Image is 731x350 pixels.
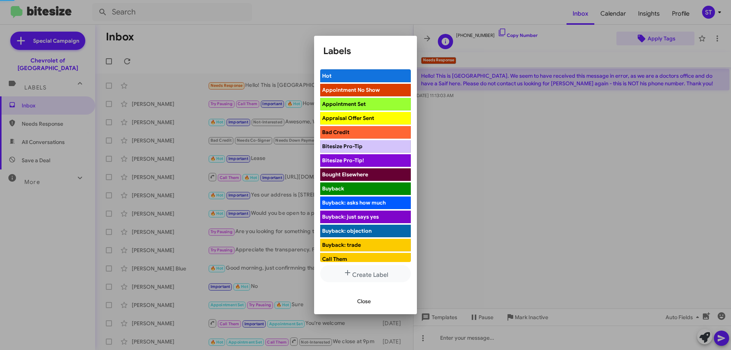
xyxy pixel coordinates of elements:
[322,115,374,121] span: Appraisal Offer Sent
[322,129,350,136] span: Bad Credit
[322,72,332,79] span: Hot
[322,227,372,234] span: Buyback: objection
[320,265,411,282] button: Create Label
[322,86,380,93] span: Appointment No Show
[322,157,364,164] span: Bitesize Pro-Tip!
[322,185,344,192] span: Buyback
[322,199,386,206] span: Buyback: asks how much
[351,294,377,308] button: Close
[322,101,366,107] span: Appointment Set
[322,256,347,262] span: Call Them
[322,143,362,150] span: Bitesize Pro-Tip
[322,213,379,220] span: Buyback: just says yes
[322,171,368,178] span: Bought Elsewhere
[322,241,361,248] span: Buyback: trade
[323,45,408,57] h1: Labels
[357,294,371,308] span: Close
